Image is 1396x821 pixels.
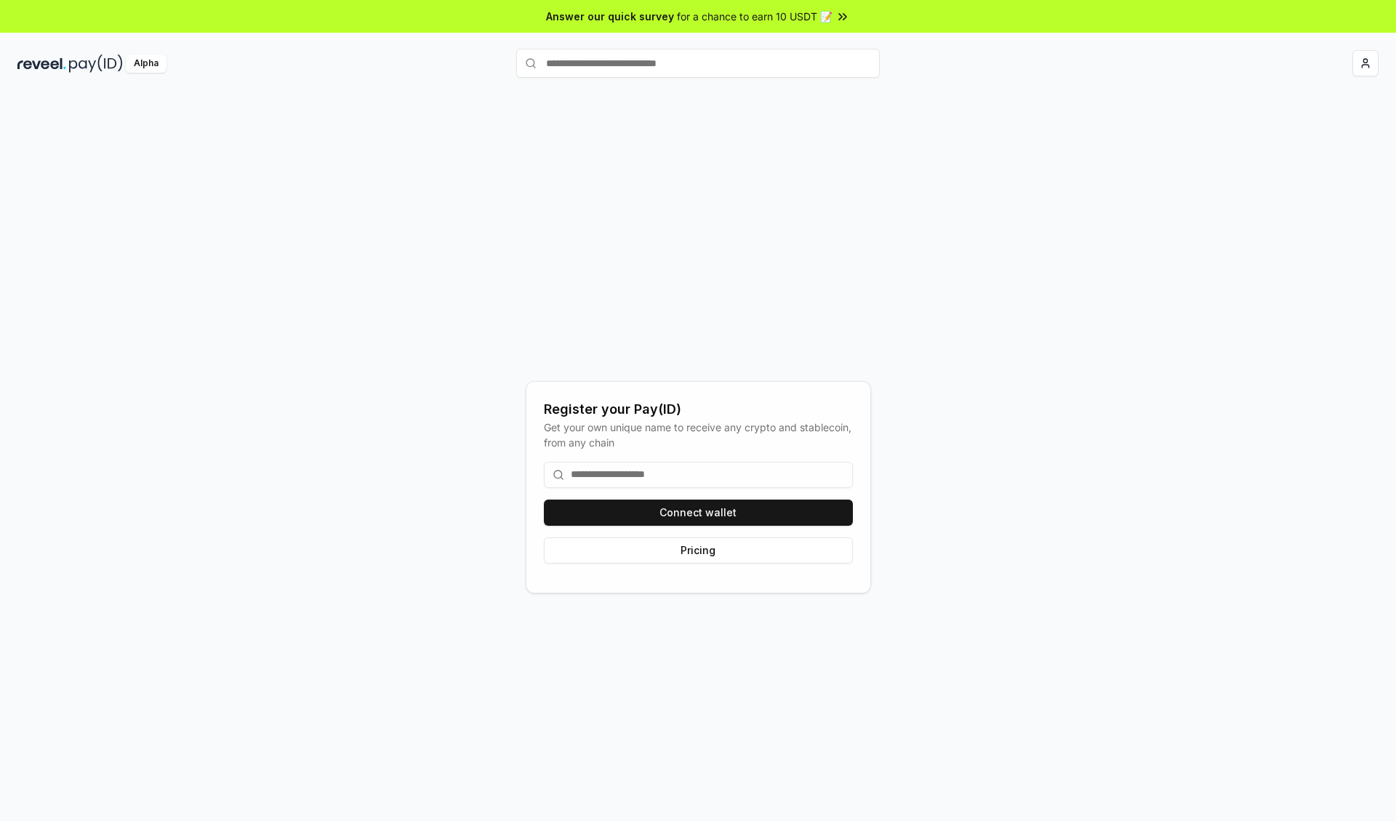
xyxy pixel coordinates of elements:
div: Register your Pay(ID) [544,399,853,420]
button: Connect wallet [544,500,853,526]
img: pay_id [69,55,123,73]
span: Answer our quick survey [546,9,674,24]
img: reveel_dark [17,55,66,73]
div: Get your own unique name to receive any crypto and stablecoin, from any chain [544,420,853,450]
span: for a chance to earn 10 USDT 📝 [677,9,833,24]
button: Pricing [544,537,853,564]
div: Alpha [126,55,167,73]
